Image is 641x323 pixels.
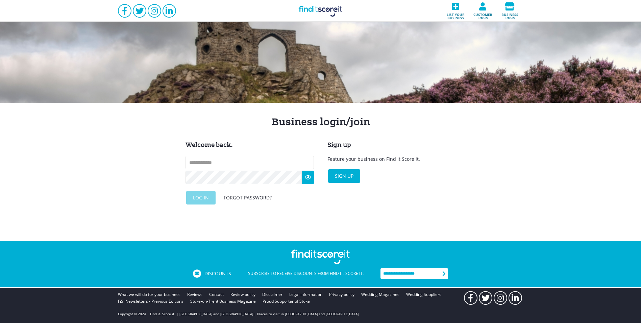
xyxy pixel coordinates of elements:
a: Wedding Suppliers [406,291,441,298]
a: Customer login [469,0,496,22]
span: Discounts [204,271,231,276]
span: Business login [498,10,521,20]
span: List your business [444,10,467,20]
a: Legal information [289,291,322,298]
h2: Welcome back. [186,141,314,149]
a: Wedding Magazines [361,291,399,298]
a: FiSi Newsletters - Previous Editions [118,298,183,305]
a: List your business [442,0,469,22]
a: Privacy policy [329,291,354,298]
div: Subscribe to receive discounts from Find it. Score it. [231,270,380,278]
a: What we will do for your business [118,291,180,298]
a: Contact [209,291,224,298]
a: Proud Supporter of Stoke [263,298,310,305]
span: Customer login [471,10,494,20]
a: Business login [496,0,523,22]
p: Copyright © 2024 | Find it. Score it. | [GEOGRAPHIC_DATA] and [GEOGRAPHIC_DATA] | Places to visit... [118,311,359,316]
a: Reviews [187,291,202,298]
a: Forgot password? [217,191,278,204]
h2: Sign up [327,141,456,149]
h1: Business login/join [118,116,523,127]
a: Stoke-on-Trent Business Magazine [190,298,256,305]
a: Disclaimer [262,291,282,298]
a: Sign up [328,169,360,183]
p: Feature your business on Find it Score it. [327,156,456,163]
a: Review policy [230,291,255,298]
